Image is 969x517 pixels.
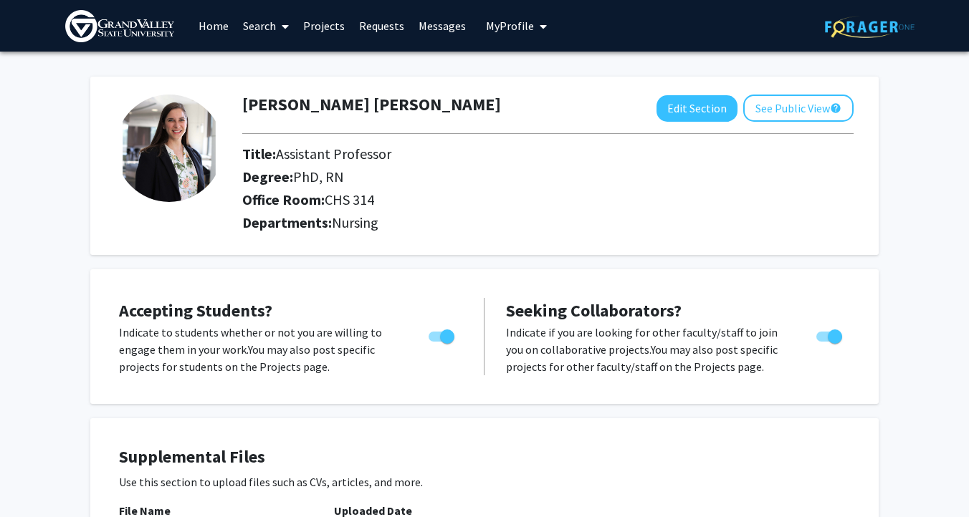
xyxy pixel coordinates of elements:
h1: [PERSON_NAME] [PERSON_NAME] [242,95,501,115]
div: Toggle [423,324,462,345]
span: CHS 314 [325,190,374,208]
p: Indicate to students whether or not you are willing to engage them in your work. You may also pos... [119,324,401,375]
span: Accepting Students? [119,299,272,322]
iframe: Chat [11,453,61,506]
span: Assistant Professor [276,145,391,163]
span: PhD, RN [293,168,344,185]
p: Indicate if you are looking for other faculty/staff to join you on collaborative projects. You ma... [506,324,789,375]
a: Search [236,1,296,51]
a: Projects [296,1,352,51]
img: ForagerOne Logo [825,16,915,38]
h2: Departments: [231,214,864,231]
a: Messages [411,1,473,51]
a: Requests [352,1,411,51]
img: Profile Picture [115,95,223,202]
span: My Profile [486,19,534,33]
span: Nursing [332,213,378,231]
img: Grand Valley State University Logo [65,10,174,42]
p: Use this section to upload files such as CVs, articles, and more. [119,473,850,491]
h2: Office Room: [242,191,668,208]
div: Toggle [811,324,850,345]
span: Seeking Collaborators? [506,299,682,322]
h2: Title: [242,145,668,163]
button: See Public View [743,95,854,122]
mat-icon: help [830,100,841,117]
a: Home [191,1,236,51]
button: Edit Section [657,95,738,122]
h4: Supplemental Files [119,447,850,468]
h2: Degree: [242,168,668,185]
